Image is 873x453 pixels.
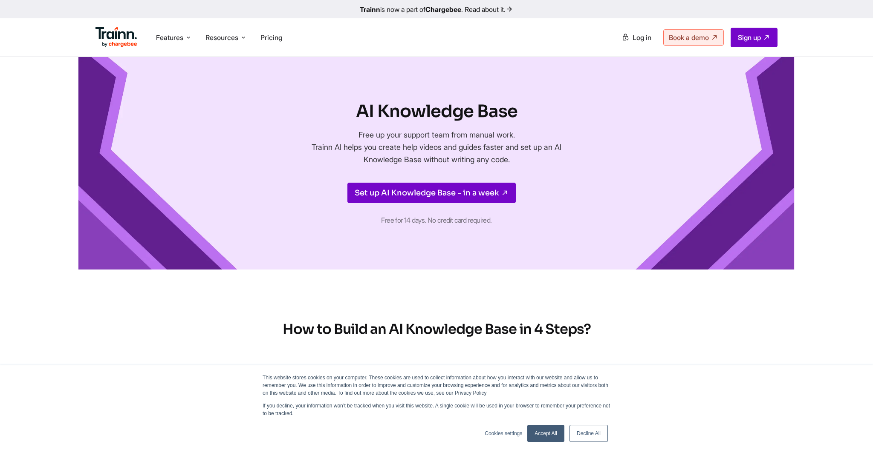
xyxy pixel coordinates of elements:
p: Free for 14 days. No credit card required. [294,213,579,227]
a: Accept All [527,425,564,442]
p: This website stores cookies on your computer. These cookies are used to collect information about... [263,374,610,397]
a: Log in [616,30,656,45]
span: Log in [633,33,651,42]
p: Free up your support team from manual work. Trainn AI helps you create help videos and guides fas... [294,129,579,166]
a: Decline All [569,425,608,442]
p: If you decline, your information won’t be tracked when you visit this website. A single cookie wi... [263,402,610,417]
b: Trainn [360,5,380,14]
h1: AI Knowledge Base [294,100,579,123]
h2: How to Build an AI Knowledge Base in 4 Steps? [160,321,713,338]
img: Trainn Logo [95,27,137,47]
a: Cookies settings [485,430,522,437]
a: Book a demo [663,29,724,46]
span: Resources [205,33,238,42]
span: Book a demo [669,33,709,42]
span: Features [156,33,183,42]
span: Sign up [738,33,761,42]
a: Pricing [260,33,282,42]
a: Sign up [731,28,778,47]
b: Chargebee [425,5,461,14]
a: Set up AI Knowledge Base - in a week [347,183,516,203]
